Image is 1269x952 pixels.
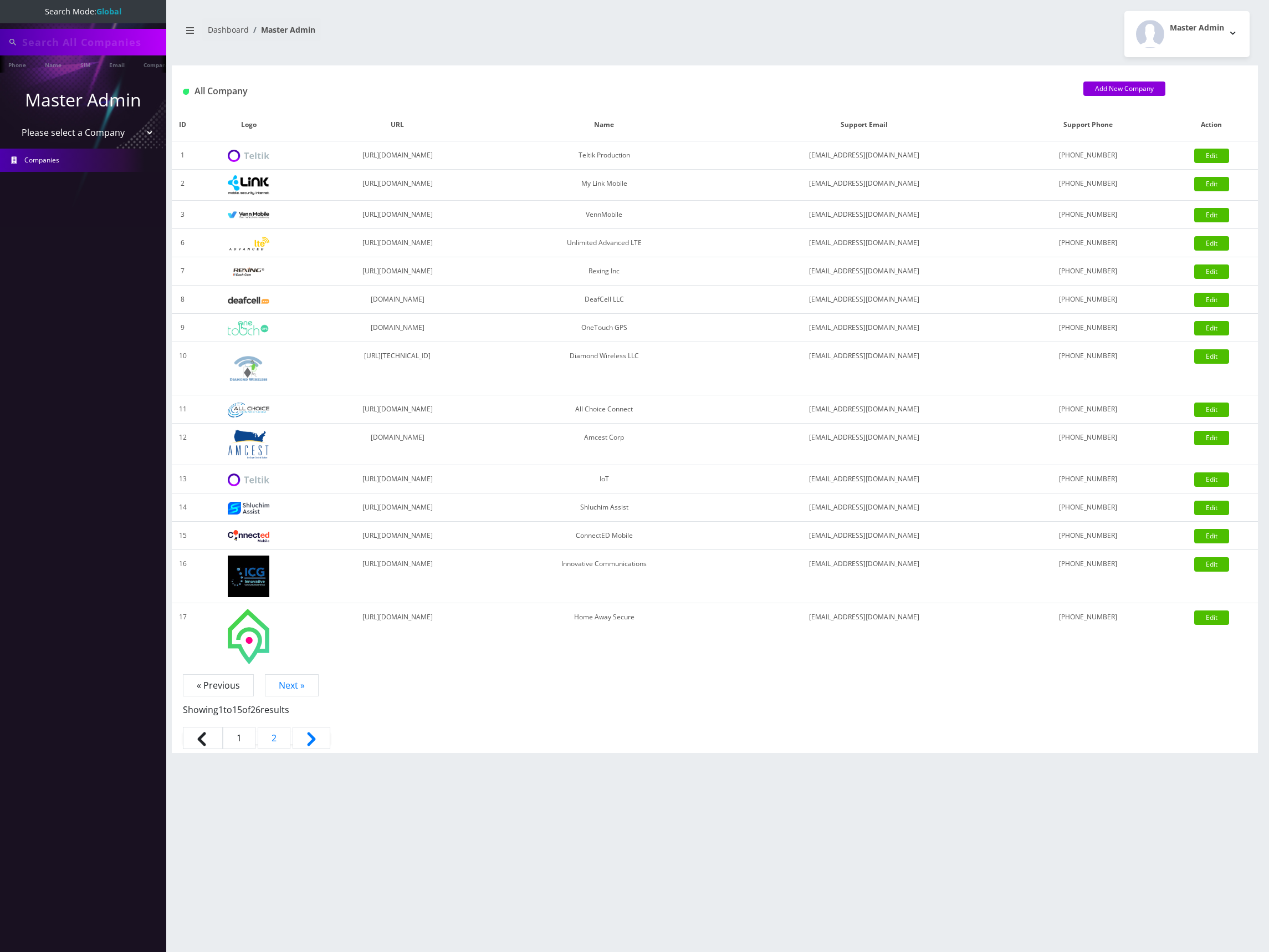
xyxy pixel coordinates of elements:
a: SIM [75,55,96,73]
span: « Previous [183,674,254,696]
td: [PHONE_NUMBER] [1011,395,1165,424]
a: Edit [1194,321,1229,335]
th: Logo [193,109,304,141]
p: Showing to of results [183,692,1247,716]
td: All Choice Connect [491,395,718,424]
th: ID [172,109,193,141]
span: 26 [250,704,260,716]
td: [PHONE_NUMBER] [1011,170,1165,201]
a: Edit [1194,349,1229,364]
span: &laquo; Previous [183,727,223,749]
td: 2 [172,170,193,201]
nav: Page navigation example [172,679,1258,753]
td: [PHONE_NUMBER] [1011,257,1165,286]
td: Innovative Communications [491,550,718,603]
td: 15 [172,522,193,550]
img: Teltik Production [228,150,269,162]
nav: Pagination Navigation [183,679,1247,753]
td: IoT [491,465,718,493]
td: 14 [172,493,193,522]
a: Edit [1194,177,1229,191]
td: [DOMAIN_NAME] [304,286,490,314]
img: Amcest Corp [228,429,269,459]
td: OneTouch GPS [491,314,718,342]
a: Edit [1194,149,1229,163]
td: [URL][DOMAIN_NAME] [304,465,490,493]
img: Rexing Inc [228,267,269,277]
h2: Master Admin [1170,23,1224,33]
span: Companies [24,155,59,165]
a: Name [39,55,67,73]
td: Teltik Production [491,141,718,170]
span: Search Mode: [45,6,121,17]
td: 7 [172,257,193,286]
td: [PHONE_NUMBER] [1011,201,1165,229]
img: Diamond Wireless LLC [228,348,269,389]
td: [URL][DOMAIN_NAME] [304,603,490,670]
td: [URL][DOMAIN_NAME] [304,229,490,257]
td: [EMAIL_ADDRESS][DOMAIN_NAME] [718,550,1011,603]
a: Add New Company [1083,82,1165,96]
th: Action [1165,109,1258,141]
td: [PHONE_NUMBER] [1011,342,1165,395]
td: My Link Mobile [491,170,718,201]
td: [EMAIL_ADDRESS][DOMAIN_NAME] [718,257,1011,286]
span: 15 [232,704,242,716]
td: 12 [172,424,193,465]
td: Amcest Corp [491,424,718,465]
td: [EMAIL_ADDRESS][DOMAIN_NAME] [718,170,1011,201]
a: Edit [1194,557,1229,572]
td: [EMAIL_ADDRESS][DOMAIN_NAME] [718,465,1011,493]
img: IoT [228,474,269,486]
td: [URL][DOMAIN_NAME] [304,493,490,522]
img: Home Away Secure [228,609,269,664]
td: [EMAIL_ADDRESS][DOMAIN_NAME] [718,603,1011,670]
td: [PHONE_NUMBER] [1011,141,1165,170]
a: Edit [1194,431,1229,445]
td: [EMAIL_ADDRESS][DOMAIN_NAME] [718,141,1011,170]
td: VennMobile [491,201,718,229]
img: DeafCell LLC [228,297,269,304]
a: Edit [1194,529,1229,543]
a: Email [104,55,130,73]
td: 1 [172,141,193,170]
a: Edit [1194,403,1229,417]
td: [EMAIL_ADDRESS][DOMAIN_NAME] [718,424,1011,465]
th: Name [491,109,718,141]
td: Shluchim Assist [491,493,718,522]
td: [EMAIL_ADDRESS][DOMAIN_NAME] [718,314,1011,342]
td: [URL][DOMAIN_NAME] [304,170,490,201]
th: Support Phone [1011,109,1165,141]
td: ConnectED Mobile [491,522,718,550]
td: [EMAIL_ADDRESS][DOMAIN_NAME] [718,229,1011,257]
td: [DOMAIN_NAME] [304,424,490,465]
td: [EMAIL_ADDRESS][DOMAIN_NAME] [718,342,1011,395]
a: Edit [1194,208,1229,222]
td: [PHONE_NUMBER] [1011,314,1165,342]
nav: breadcrumb [180,18,707,50]
td: [EMAIL_ADDRESS][DOMAIN_NAME] [718,395,1011,424]
td: Diamond Wireless LLC [491,342,718,395]
td: [URL][DOMAIN_NAME] [304,257,490,286]
td: [EMAIL_ADDRESS][DOMAIN_NAME] [718,522,1011,550]
td: 13 [172,465,193,493]
td: [PHONE_NUMBER] [1011,522,1165,550]
img: Unlimited Advanced LTE [228,237,269,251]
th: Support Email [718,109,1011,141]
td: [URL][DOMAIN_NAME] [304,395,490,424]
td: [EMAIL_ADDRESS][DOMAIN_NAME] [718,286,1011,314]
td: DeafCell LLC [491,286,718,314]
a: Edit [1194,472,1229,487]
strong: Global [96,6,121,17]
td: [PHONE_NUMBER] [1011,286,1165,314]
img: Innovative Communications [228,556,269,597]
td: [URL][DOMAIN_NAME] [304,201,490,229]
a: Edit [1194,501,1229,515]
td: 8 [172,286,193,314]
a: Edit [1194,236,1229,251]
td: [PHONE_NUMBER] [1011,550,1165,603]
td: [PHONE_NUMBER] [1011,493,1165,522]
img: Shluchim Assist [228,502,269,515]
td: [URL][DOMAIN_NAME] [304,550,490,603]
td: [PHONE_NUMBER] [1011,603,1165,670]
